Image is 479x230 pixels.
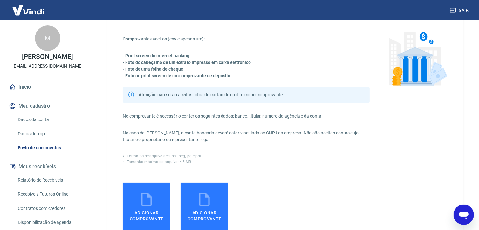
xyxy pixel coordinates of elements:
a: Dados da conta [15,113,87,126]
p: Formatos de arquivo aceitos: jpeg, jpg e pdf [127,153,201,159]
img: foto-bank.95985f06fdf5fd3f43e2.png [385,25,448,89]
span: Atenção: [139,92,158,97]
strong: - Foto de uma folha de cheque [123,67,183,72]
button: Meus recebíveis [8,160,87,174]
p: não serão aceitas fotos do cartão de crédito como comprovante. [139,91,284,98]
p: No caso de [PERSON_NAME], a conta bancária deverá estar vinculada ao CNPJ da empresa. Não são ace... [123,130,370,143]
a: Relatório de Recebíveis [15,174,87,187]
a: Recebíveis Futuros Online [15,188,87,201]
iframe: Botão para abrir a janela de mensagens, conversa em andamento [454,205,474,225]
p: [EMAIL_ADDRESS][DOMAIN_NAME] [12,63,83,69]
p: Comprovantes aceitos (envie apenas um): [123,36,370,42]
a: Envio de documentos [15,141,87,155]
button: Meu cadastro [8,99,87,113]
p: No comprovante é necessário conter os seguintes dados: banco, titular, número da agência e da conta. [123,113,370,119]
img: Vindi [8,0,49,20]
span: Adicionar comprovante [125,207,168,222]
a: Início [8,80,87,94]
button: Sair [448,4,471,16]
span: Adicionar comprovante [183,207,226,222]
strong: - Print screen do internet banking [123,53,189,58]
a: Dados de login [15,127,87,140]
p: Tamanho máximo do arquivo: 4,5 MB [127,159,191,165]
a: Disponibilização de agenda [15,216,87,229]
strong: - Foto do cabeçalho de um extrato impresso em caixa eletrônico [123,60,251,65]
p: [PERSON_NAME] [22,54,73,60]
a: Contratos com credores [15,202,87,215]
strong: - Foto ou print screen de um comprovante de depósito [123,73,230,78]
div: M [35,25,60,51]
